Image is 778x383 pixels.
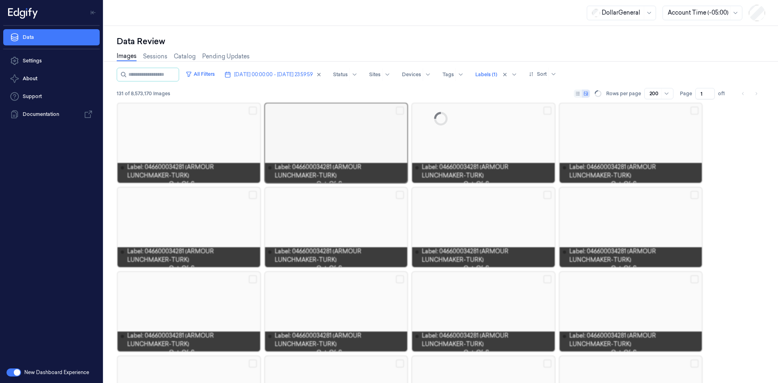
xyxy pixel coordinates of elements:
button: Select row [396,191,404,199]
button: Select row [249,191,257,199]
span: out-of-scope [169,264,208,273]
a: Sessions [143,52,167,61]
span: out-of-scope [169,349,208,357]
span: Label: 046600034281 (ARMOUR LUNCHMAKER-TURK) [275,163,404,180]
button: Select row [396,359,404,368]
span: Page [680,90,692,97]
span: Label: 046600034281 (ARMOUR LUNCHMAKER-TURK) [422,247,551,264]
span: Label: 046600034281 (ARMOUR LUNCHMAKER-TURK) [127,247,257,264]
button: Select row [249,275,257,283]
button: Select row [543,275,551,283]
button: Select row [543,191,551,199]
span: Label: 046600034281 (ARMOUR LUNCHMAKER-TURK) [569,163,699,180]
button: Select row [690,359,699,368]
span: Label: 046600034281 (ARMOUR LUNCHMAKER-TURK) [422,163,551,180]
button: Select row [396,275,404,283]
button: Select row [249,107,257,115]
span: Label: 046600034281 (ARMOUR LUNCHMAKER-TURK) [127,332,257,349]
button: Select row [396,107,404,115]
span: 131 of 8,573,170 Images [117,90,170,97]
div: Data Review [117,36,765,47]
button: Select row [690,191,699,199]
a: Support [3,88,100,105]
span: Label: 046600034281 (ARMOUR LUNCHMAKER-TURK) [422,332,551,349]
a: Catalog [174,52,196,61]
span: Label: 046600034281 (ARMOUR LUNCHMAKER-TURK) [275,332,404,349]
span: out-of-scope [464,180,503,188]
button: Select row [543,359,551,368]
button: Select row [690,275,699,283]
span: of 1 [718,90,731,97]
button: About [3,71,100,87]
span: Label: 046600034281 (ARMOUR LUNCHMAKER-TURK) [127,163,257,180]
span: out-of-scope [316,264,356,273]
span: out-of-scope [169,180,208,188]
nav: pagination [737,88,762,99]
button: Toggle Navigation [87,6,100,19]
span: out-of-scope [611,349,650,357]
span: out-of-scope [464,349,503,357]
button: All Filters [182,68,218,81]
span: Label: 046600034281 (ARMOUR LUNCHMAKER-TURK) [569,332,699,349]
p: Rows per page [606,90,641,97]
a: Documentation [3,106,100,122]
button: Select row [249,359,257,368]
span: out-of-scope [316,180,356,188]
a: Pending Updates [202,52,250,61]
span: out-of-scope [316,349,356,357]
span: Label: 046600034281 (ARMOUR LUNCHMAKER-TURK) [569,247,699,264]
button: Select row [543,107,551,115]
button: [DATE] 00:00:00 - [DATE] 23:59:59 [221,68,325,81]
a: Data [3,29,100,45]
span: out-of-scope [611,180,650,188]
span: out-of-scope [611,264,650,273]
button: Select row [690,107,699,115]
span: out-of-scope [464,264,503,273]
a: Images [117,52,137,61]
span: Label: 046600034281 (ARMOUR LUNCHMAKER-TURK) [275,247,404,264]
span: [DATE] 00:00:00 - [DATE] 23:59:59 [234,71,313,78]
a: Settings [3,53,100,69]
